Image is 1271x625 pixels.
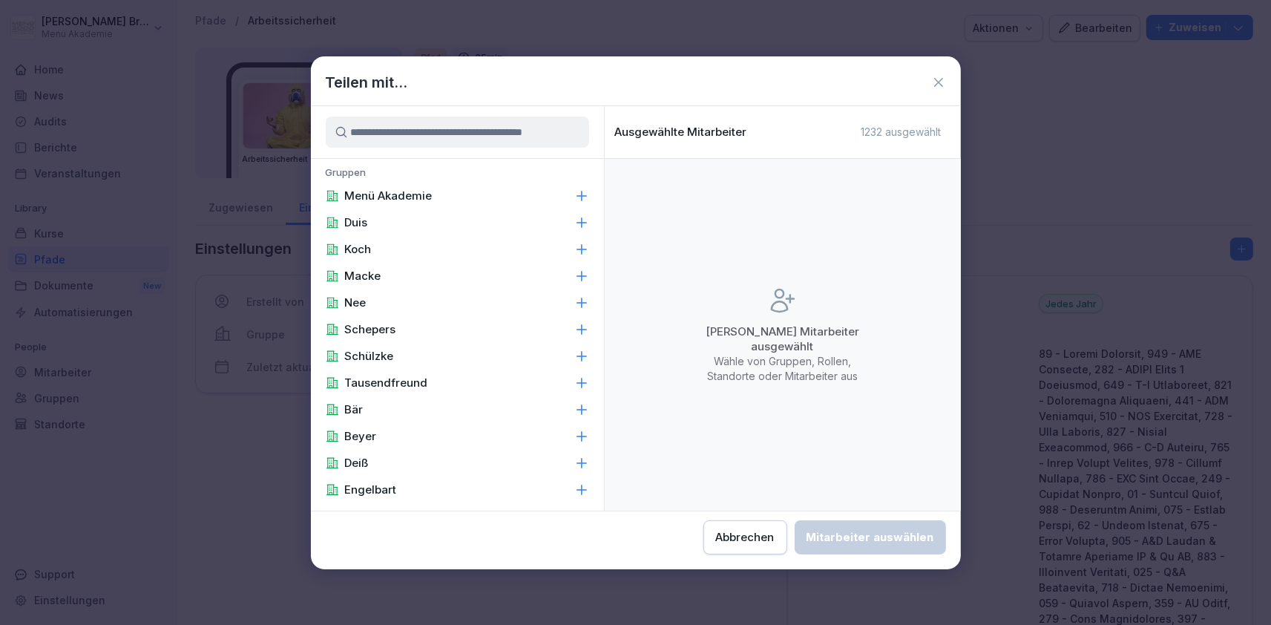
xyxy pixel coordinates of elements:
[345,456,369,471] p: Deiß
[795,520,946,554] button: Mitarbeiter auswählen
[345,322,396,337] p: Schepers
[345,189,433,203] p: Menü Akademie
[703,520,787,554] button: Abbrechen
[861,125,942,139] p: 1232 ausgewählt
[345,429,377,444] p: Beyer
[311,166,604,183] p: Gruppen
[694,354,872,384] p: Wähle von Gruppen, Rollen, Standorte oder Mitarbeiter aus
[345,215,368,230] p: Duis
[345,242,372,257] p: Koch
[694,324,872,354] p: [PERSON_NAME] Mitarbeiter ausgewählt
[345,482,397,497] p: Engelbart
[716,529,775,546] div: Abbrechen
[615,125,747,139] p: Ausgewählte Mitarbeiter
[345,376,428,390] p: Tausendfreund
[345,402,364,417] p: Bär
[345,295,367,310] p: Nee
[345,349,394,364] p: Schülzke
[807,529,934,546] div: Mitarbeiter auswählen
[326,71,408,94] h1: Teilen mit...
[345,269,381,284] p: Macke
